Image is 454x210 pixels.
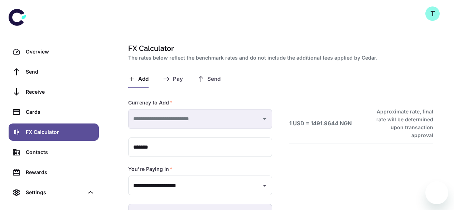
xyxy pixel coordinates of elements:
[128,54,430,62] h2: The rates below reflect the benchmark rates and do not include the additional fees applied by Cedar.
[128,165,173,173] label: You're Paying In
[26,88,95,96] div: Receive
[9,123,99,141] a: FX Calculator
[368,108,433,139] h6: Approximate rate, final rate will be determined upon transaction approval
[289,120,352,128] h6: 1 USD = 1491.9644 NGN
[9,63,99,80] a: Send
[128,43,430,54] h1: FX Calculator
[26,148,95,156] div: Contacts
[425,6,440,21] button: T
[9,144,99,161] a: Contacts
[9,43,99,60] a: Overview
[26,168,95,176] div: Rewards
[425,181,448,204] iframe: Button to launch messaging window
[207,76,221,83] span: Send
[9,103,99,121] a: Cards
[26,108,95,116] div: Cards
[9,164,99,181] a: Rewards
[138,76,149,83] span: Add
[9,83,99,101] a: Receive
[173,76,183,83] span: Pay
[9,184,99,201] div: Settings
[26,128,95,136] div: FX Calculator
[128,99,173,106] label: Currency to Add
[26,68,95,76] div: Send
[260,181,270,191] button: Open
[26,48,95,56] div: Overview
[26,188,84,196] div: Settings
